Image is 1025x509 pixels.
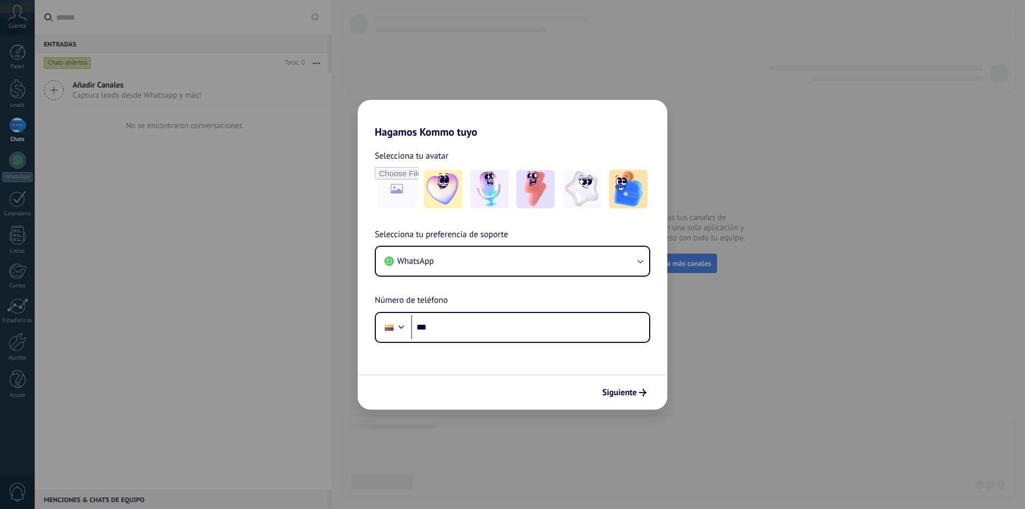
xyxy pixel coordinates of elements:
span: WhatsApp [397,256,434,267]
span: Selecciona tu preferencia de soporte [375,228,508,242]
span: Número de teléfono [375,294,448,308]
span: Selecciona tu avatar [375,149,448,163]
button: Siguiente [597,383,651,402]
img: -1.jpeg [424,170,462,208]
h2: Hagamos Kommo tuyo [358,100,667,138]
button: WhatsApp [376,247,649,276]
div: Colombia: + 57 [379,316,399,339]
img: -2.jpeg [470,170,509,208]
span: Siguiente [602,389,637,396]
img: -3.jpeg [516,170,555,208]
img: -5.jpeg [609,170,648,208]
img: -4.jpeg [563,170,601,208]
